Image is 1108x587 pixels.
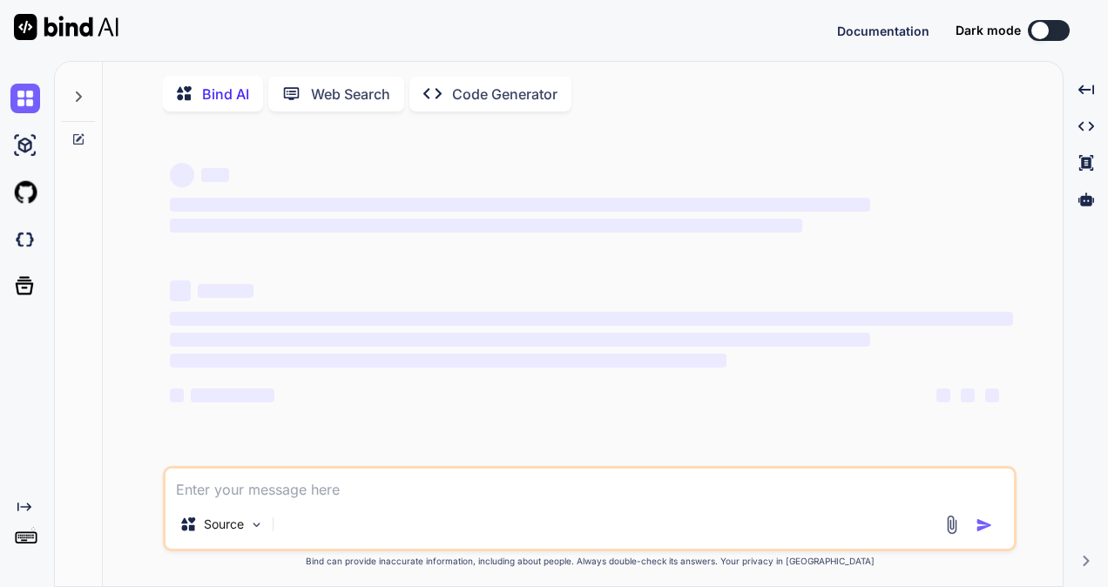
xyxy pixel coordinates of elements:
[837,22,929,40] button: Documentation
[10,84,40,113] img: chat
[198,284,253,298] span: ‌
[942,515,962,535] img: attachment
[170,163,194,187] span: ‌
[170,388,184,402] span: ‌
[837,24,929,38] span: Documentation
[10,178,40,207] img: githubLight
[163,555,1017,568] p: Bind can provide inaccurate information, including about people. Always double-check its answers....
[452,84,557,105] p: Code Generator
[936,388,950,402] span: ‌
[14,14,118,40] img: Bind AI
[956,22,1021,39] span: Dark mode
[201,168,229,182] span: ‌
[985,388,999,402] span: ‌
[170,312,1013,326] span: ‌
[170,198,869,212] span: ‌
[191,388,274,402] span: ‌
[10,225,40,254] img: darkCloudIdeIcon
[170,354,726,368] span: ‌
[170,333,869,347] span: ‌
[976,516,993,534] img: icon
[10,131,40,160] img: ai-studio
[170,219,802,233] span: ‌
[249,517,264,532] img: Pick Models
[311,84,390,105] p: Web Search
[202,84,249,105] p: Bind AI
[204,516,244,533] p: Source
[170,280,191,301] span: ‌
[961,388,975,402] span: ‌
